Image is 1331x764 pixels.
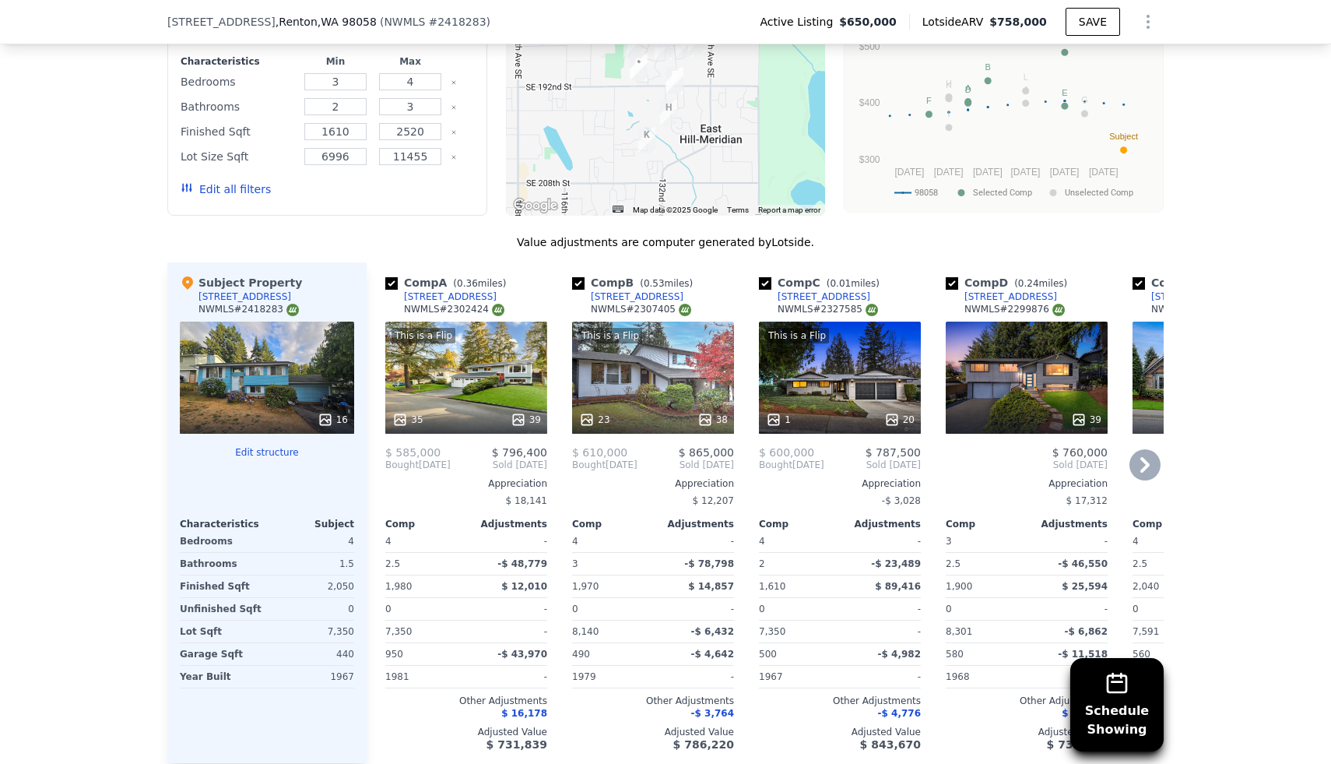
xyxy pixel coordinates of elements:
[860,738,921,751] span: $ 843,670
[946,726,1108,738] div: Adjusted Value
[660,100,677,126] div: 19842 132nd Pl SE
[1133,477,1294,490] div: Appreciation
[180,621,264,643] div: Lot Sqft
[270,621,354,643] div: 7,350
[180,553,264,575] div: Bathrooms
[926,96,932,105] text: F
[385,626,412,637] span: 7,350
[895,167,925,178] text: [DATE]
[497,558,547,569] span: -$ 48,779
[1066,8,1120,36] button: SAVE
[1070,658,1164,752] button: ScheduleShowing
[591,290,683,303] div: [STREET_ADDRESS]
[501,708,547,719] span: $ 16,178
[859,154,880,165] text: $300
[469,621,547,643] div: -
[1065,188,1133,198] text: Unselected Comp
[510,195,561,216] img: Google
[384,16,425,28] span: NWMLS
[946,275,1073,290] div: Comp D
[922,14,989,30] span: Lotside ARV
[644,278,665,289] span: 0.53
[964,290,1057,303] div: [STREET_ADDRESS]
[691,649,734,660] span: -$ 4,642
[180,598,264,620] div: Unfinished Sqft
[451,459,547,471] span: Sold [DATE]
[1011,167,1041,178] text: [DATE]
[1062,708,1108,719] span: $ 10,720
[180,530,264,552] div: Bedrooms
[1030,530,1108,552] div: -
[884,412,915,428] div: 20
[985,62,991,72] text: B
[286,304,299,316] img: NWMLS Logo
[946,536,952,547] span: 3
[946,581,972,592] span: 1,900
[301,55,370,68] div: Min
[181,55,295,68] div: Characteristics
[760,14,839,30] span: Active Listing
[859,97,880,108] text: $400
[946,666,1024,688] div: 1968
[1081,95,1088,104] text: G
[679,304,691,316] img: NWMLS Logo
[572,626,599,637] span: 8,140
[727,206,749,214] a: Terms (opens in new tab)
[613,206,623,213] button: Keyboard shortcuts
[497,649,547,660] span: -$ 43,970
[181,96,295,118] div: Bathrooms
[276,14,377,30] span: , Renton
[270,598,354,620] div: 0
[572,695,734,707] div: Other Adjustments
[510,195,561,216] a: Open this area in Google Maps (opens a new window)
[1151,290,1244,303] div: [STREET_ADDRESS]
[451,154,457,160] button: Clear
[1089,167,1119,178] text: [DATE]
[469,598,547,620] div: -
[684,558,734,569] span: -$ 78,798
[1133,553,1210,575] div: 2.5
[572,477,734,490] div: Appreciation
[1066,495,1108,506] span: $ 17,312
[843,530,921,552] div: -
[318,16,377,28] span: , WA 98058
[1030,666,1108,688] div: -
[181,71,295,93] div: Bedrooms
[181,181,271,197] button: Edit all filters
[385,446,441,459] span: $ 585,000
[451,129,457,136] button: Clear
[778,303,878,316] div: NWMLS # 2327585
[451,79,457,86] button: Clear
[759,649,777,660] span: 500
[758,206,820,214] a: Report a map error
[180,518,267,530] div: Characteristics
[759,275,886,290] div: Comp C
[198,290,291,303] div: [STREET_ADDRESS]
[385,459,451,471] div: [DATE]
[830,278,851,289] span: 0.01
[385,666,463,688] div: 1981
[759,536,765,547] span: 4
[180,446,354,459] button: Edit structure
[1062,88,1067,97] text: E
[578,328,642,343] div: This is a Flip
[759,477,921,490] div: Appreciation
[385,553,463,575] div: 2.5
[506,495,547,506] span: $ 18,141
[385,726,547,738] div: Adjusted Value
[492,304,504,316] img: NWMLS Logo
[1052,446,1108,459] span: $ 760,000
[385,649,403,660] span: 950
[1133,536,1139,547] span: 4
[989,16,1047,28] span: $758,000
[572,290,683,303] a: [STREET_ADDRESS]
[501,581,547,592] span: $ 12,010
[655,33,672,60] div: 18703 132nd Pl SE
[946,604,952,614] span: 0
[572,446,627,459] span: $ 610,000
[859,41,880,52] text: $500
[385,604,392,614] span: 0
[1133,626,1159,637] span: 7,591
[871,558,921,569] span: -$ 23,489
[591,303,691,316] div: NWMLS # 2307405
